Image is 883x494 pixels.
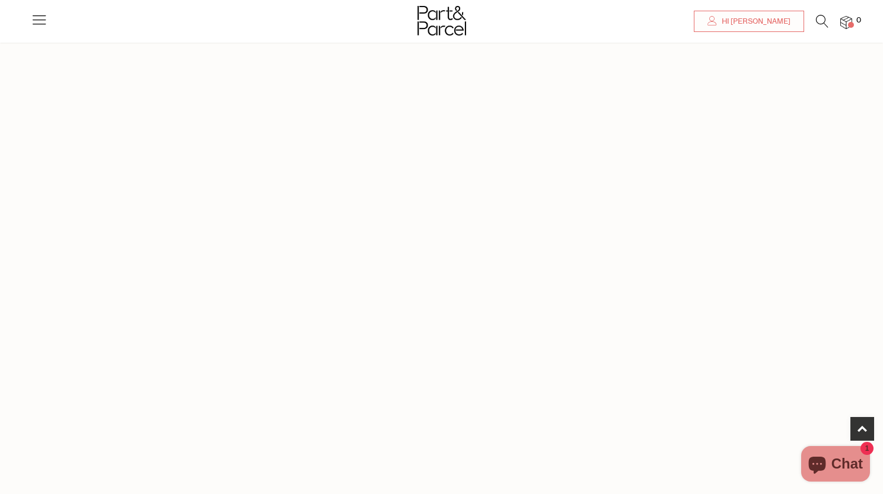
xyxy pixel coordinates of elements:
span: Hi [PERSON_NAME] [719,17,790,27]
img: Part&Parcel [417,6,466,36]
span: 0 [853,15,864,26]
a: 0 [840,16,852,28]
a: Hi [PERSON_NAME] [694,11,804,32]
inbox-online-store-chat: Shopify online store chat [798,446,874,485]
